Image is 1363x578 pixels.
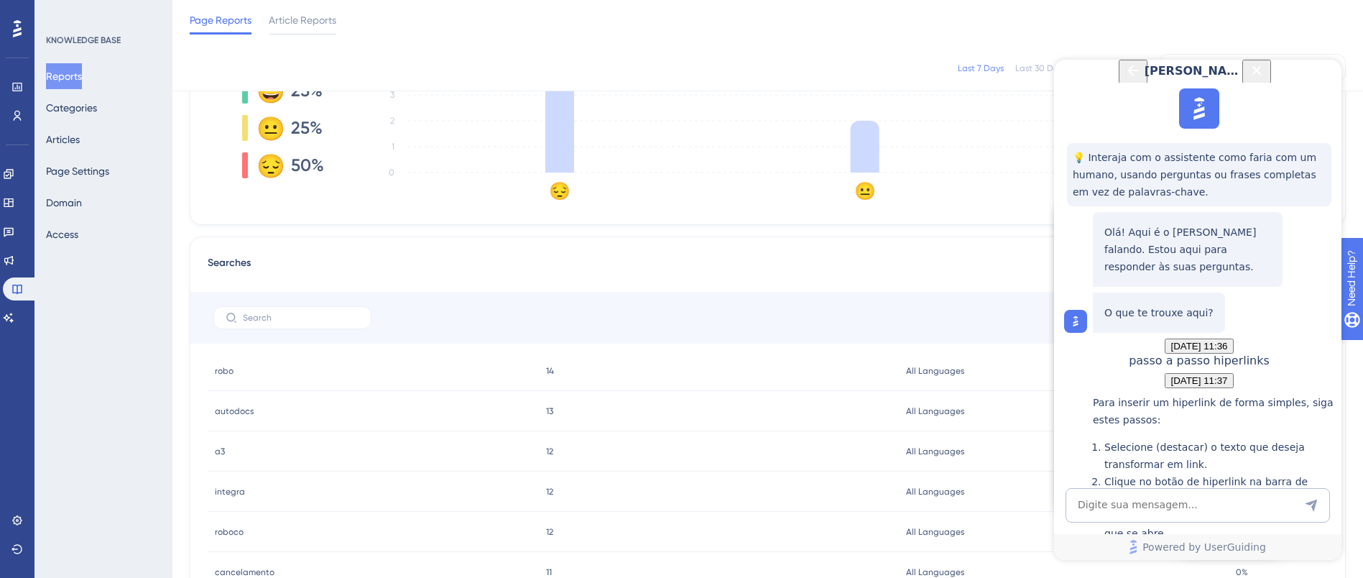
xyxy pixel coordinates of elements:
span: All Languages [906,566,964,578]
span: robo [215,365,234,377]
div: 😐 [257,116,279,139]
div: Last 7 Days [958,63,1004,74]
span: All Languages [906,526,964,538]
tspan: 3 [390,90,394,100]
iframe: UserGuiding AI Assistant [1054,60,1341,560]
span: roboco [215,526,244,538]
span: integra [215,486,245,497]
span: All Languages [906,405,964,417]
text: 😔 [549,180,570,201]
span: 13 [546,405,553,417]
input: Search [243,313,359,323]
span: 25% [291,116,323,139]
div: 😀 [257,79,279,102]
span: Article Reports [269,12,336,29]
tspan: 1 [392,142,394,152]
span: 14 [546,365,554,377]
span: Need Help? [34,4,90,21]
span: autodocs [215,405,254,417]
div: Last 30 Days [1015,63,1067,74]
span: 12 [546,486,553,497]
span: All Languages [906,446,964,457]
span: 50% [291,154,324,177]
span: cancelamento [215,566,274,578]
span: Searches [208,254,251,280]
span: 11 [546,566,552,578]
span: 12 [546,526,553,538]
div: 😔 [257,154,279,177]
span: All Languages [906,365,964,377]
span: a3 [215,446,225,457]
span: 0% [1236,566,1248,578]
span: 12 [546,446,553,457]
tspan: 2 [390,116,394,126]
text: 😐 [854,180,876,201]
span: All Languages [906,486,964,497]
tspan: 0 [389,168,394,178]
